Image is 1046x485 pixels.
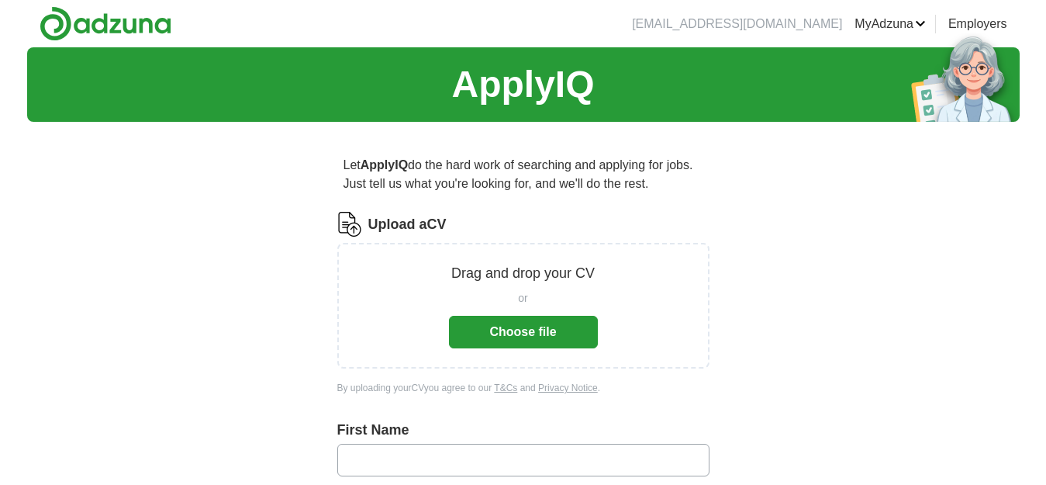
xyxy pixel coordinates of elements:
[361,158,408,171] strong: ApplyIQ
[337,150,709,199] p: Let do the hard work of searching and applying for jobs. Just tell us what you're looking for, an...
[451,263,595,284] p: Drag and drop your CV
[337,381,709,395] div: By uploading your CV you agree to our and .
[948,15,1007,33] a: Employers
[632,15,842,33] li: [EMAIL_ADDRESS][DOMAIN_NAME]
[518,290,527,307] span: or
[449,316,598,348] button: Choose file
[40,6,171,41] img: Adzuna logo
[494,383,517,393] a: T&Cs
[337,212,362,237] img: CV Icon
[451,57,594,113] h1: ApplyIQ
[337,420,709,441] label: First Name
[538,383,598,393] a: Privacy Notice
[368,214,447,235] label: Upload a CV
[854,15,926,33] a: MyAdzuna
